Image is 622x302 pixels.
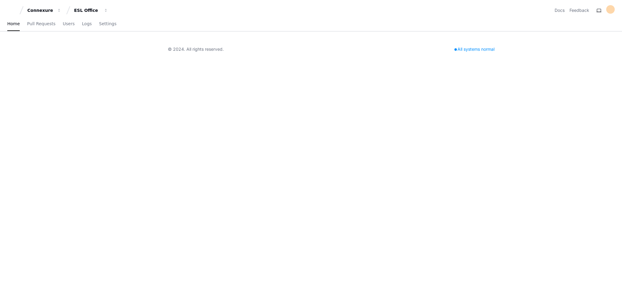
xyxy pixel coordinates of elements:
[82,17,92,31] a: Logs
[25,5,64,16] button: Connexure
[99,22,116,26] span: Settings
[555,7,565,13] a: Docs
[7,22,20,26] span: Home
[451,45,498,53] div: All systems normal
[569,7,589,13] button: Feedback
[27,7,53,13] div: Connexure
[82,22,92,26] span: Logs
[7,17,20,31] a: Home
[72,5,110,16] button: ESL Office
[168,46,224,52] div: © 2024. All rights reserved.
[63,17,75,31] a: Users
[27,17,55,31] a: Pull Requests
[99,17,116,31] a: Settings
[63,22,75,26] span: Users
[27,22,55,26] span: Pull Requests
[74,7,100,13] div: ESL Office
